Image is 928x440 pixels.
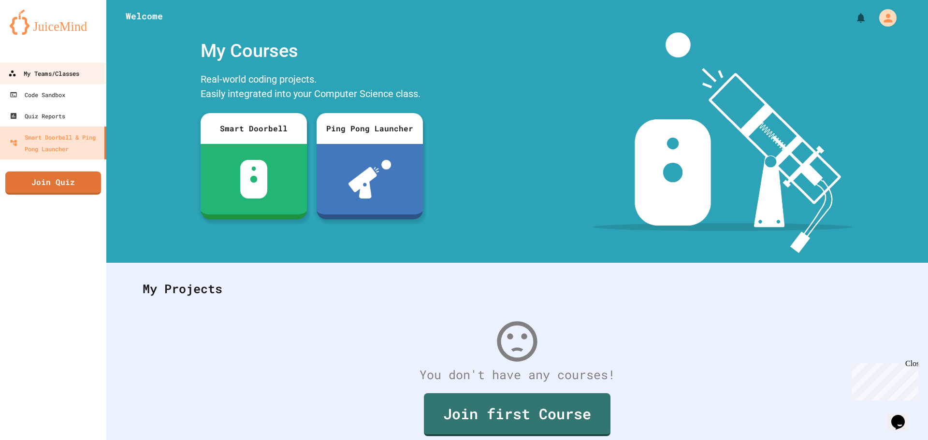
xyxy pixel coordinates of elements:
[10,10,97,35] img: logo-orange.svg
[133,270,901,308] div: My Projects
[5,171,101,195] a: Join Quiz
[196,32,428,70] div: My Courses
[837,10,869,26] div: My Notifications
[133,366,901,384] div: You don't have any courses!
[848,359,918,400] iframe: chat widget
[593,32,852,253] img: banner-image-my-projects.png
[10,131,101,155] div: Smart Doorbell & Ping Pong Launcher
[4,4,67,61] div: Chat with us now!Close
[348,160,391,199] img: ppl-with-ball.png
[424,393,610,436] a: Join first Course
[10,89,65,100] div: Code Sandbox
[196,70,428,106] div: Real-world coding projects. Easily integrated into your Computer Science class.
[240,160,268,199] img: sdb-white.svg
[8,68,79,80] div: My Teams/Classes
[10,110,65,122] div: Quiz Reports
[317,113,423,144] div: Ping Pong Launcher
[869,7,899,29] div: My Account
[201,113,307,144] div: Smart Doorbell
[887,401,918,430] iframe: chat widget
